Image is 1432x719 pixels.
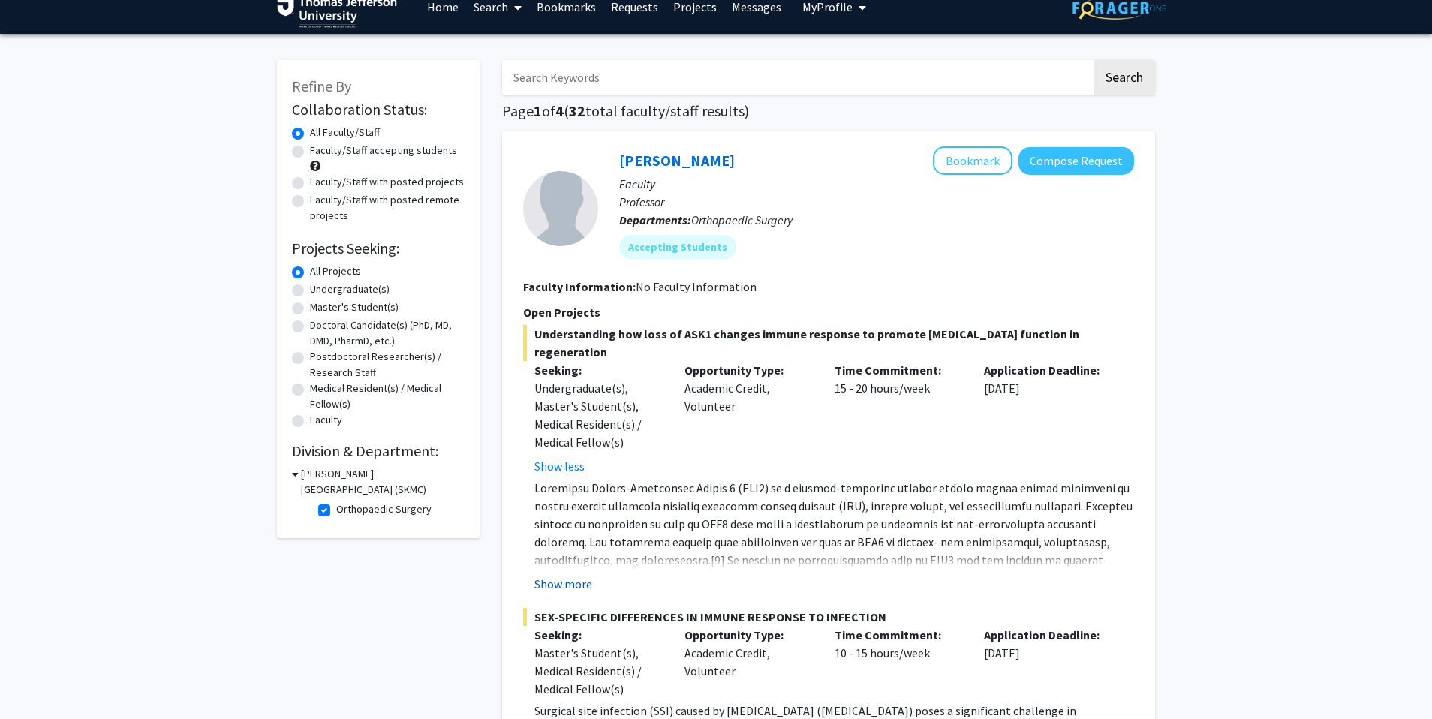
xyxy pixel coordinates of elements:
[534,626,662,644] p: Seeking:
[534,361,662,379] p: Seeking:
[310,192,465,224] label: Faculty/Staff with posted remote projects
[973,361,1123,475] div: [DATE]
[310,263,361,279] label: All Projects
[823,626,973,698] div: 10 - 15 hours/week
[310,412,342,428] label: Faculty
[310,125,380,140] label: All Faculty/Staff
[502,102,1155,120] h1: Page of ( total faculty/staff results)
[292,442,465,460] h2: Division & Department:
[555,101,564,120] span: 4
[673,361,823,475] div: Academic Credit, Volunteer
[523,303,1134,321] p: Open Projects
[684,361,812,379] p: Opportunity Type:
[523,325,1134,361] span: Understanding how loss of ASK1 changes immune response to promote [MEDICAL_DATA] function in rege...
[292,101,465,119] h2: Collaboration Status:
[534,575,592,593] button: Show more
[984,361,1112,379] p: Application Deadline:
[984,626,1112,644] p: Application Deadline:
[310,299,399,315] label: Master's Student(s)
[619,193,1134,211] p: Professor
[301,466,465,498] h3: [PERSON_NAME][GEOGRAPHIC_DATA] (SKMC)
[310,174,464,190] label: Faculty/Staff with posted projects
[823,361,973,475] div: 15 - 20 hours/week
[534,644,662,698] div: Master's Student(s), Medical Resident(s) / Medical Fellow(s)
[292,239,465,257] h2: Projects Seeking:
[310,143,457,158] label: Faculty/Staff accepting students
[835,361,962,379] p: Time Commitment:
[523,608,1134,626] span: SEX-SPECIFIC DIFFERENCES IN IMMUNE RESPONSE TO INFECTION
[835,626,962,644] p: Time Commitment:
[523,279,636,294] b: Faculty Information:
[310,349,465,381] label: Postdoctoral Researcher(s) / Research Staff
[691,212,793,227] span: Orthopaedic Surgery
[1018,147,1134,175] button: Compose Request to Theresa Freeman
[619,212,691,227] b: Departments:
[292,77,351,95] span: Refine By
[569,101,585,120] span: 32
[619,151,735,170] a: [PERSON_NAME]
[11,651,64,708] iframe: Chat
[310,381,465,412] label: Medical Resident(s) / Medical Fellow(s)
[310,281,390,297] label: Undergraduate(s)
[619,175,1134,193] p: Faculty
[336,501,432,517] label: Orthopaedic Surgery
[534,457,585,475] button: Show less
[684,626,812,644] p: Opportunity Type:
[1094,60,1155,95] button: Search
[636,279,757,294] span: No Faculty Information
[619,235,736,259] mat-chip: Accepting Students
[534,379,662,451] div: Undergraduate(s), Master's Student(s), Medical Resident(s) / Medical Fellow(s)
[933,146,1012,175] button: Add Theresa Freeman to Bookmarks
[502,60,1091,95] input: Search Keywords
[673,626,823,698] div: Academic Credit, Volunteer
[534,101,542,120] span: 1
[310,317,465,349] label: Doctoral Candidate(s) (PhD, MD, DMD, PharmD, etc.)
[973,626,1123,698] div: [DATE]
